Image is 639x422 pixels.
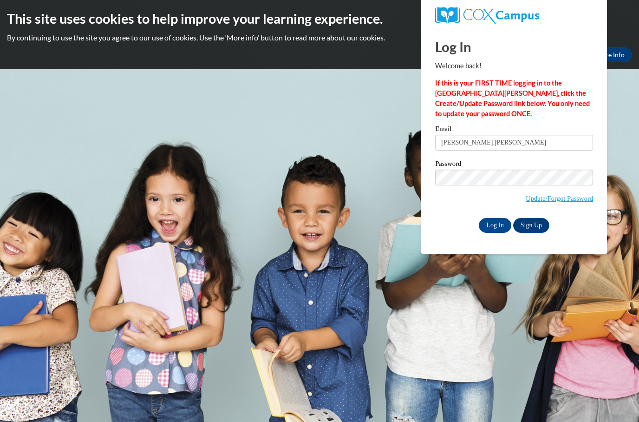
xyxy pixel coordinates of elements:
[526,195,593,202] a: Update/Forgot Password
[588,47,632,62] a: More Info
[7,33,632,43] p: By continuing to use the site you agree to our use of cookies. Use the ‘More info’ button to read...
[435,61,593,71] p: Welcome back!
[435,160,593,170] label: Password
[602,385,632,415] iframe: Button to launch messaging window
[435,79,590,118] strong: If this is your FIRST TIME logging in to the [GEOGRAPHIC_DATA][PERSON_NAME], click the Create/Upd...
[479,218,511,233] input: Log In
[435,7,593,24] a: COX Campus
[7,9,632,28] h2: This site uses cookies to help improve your learning experience.
[435,125,593,135] label: Email
[513,218,549,233] a: Sign Up
[435,37,593,56] h1: Log In
[435,7,539,24] img: COX Campus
